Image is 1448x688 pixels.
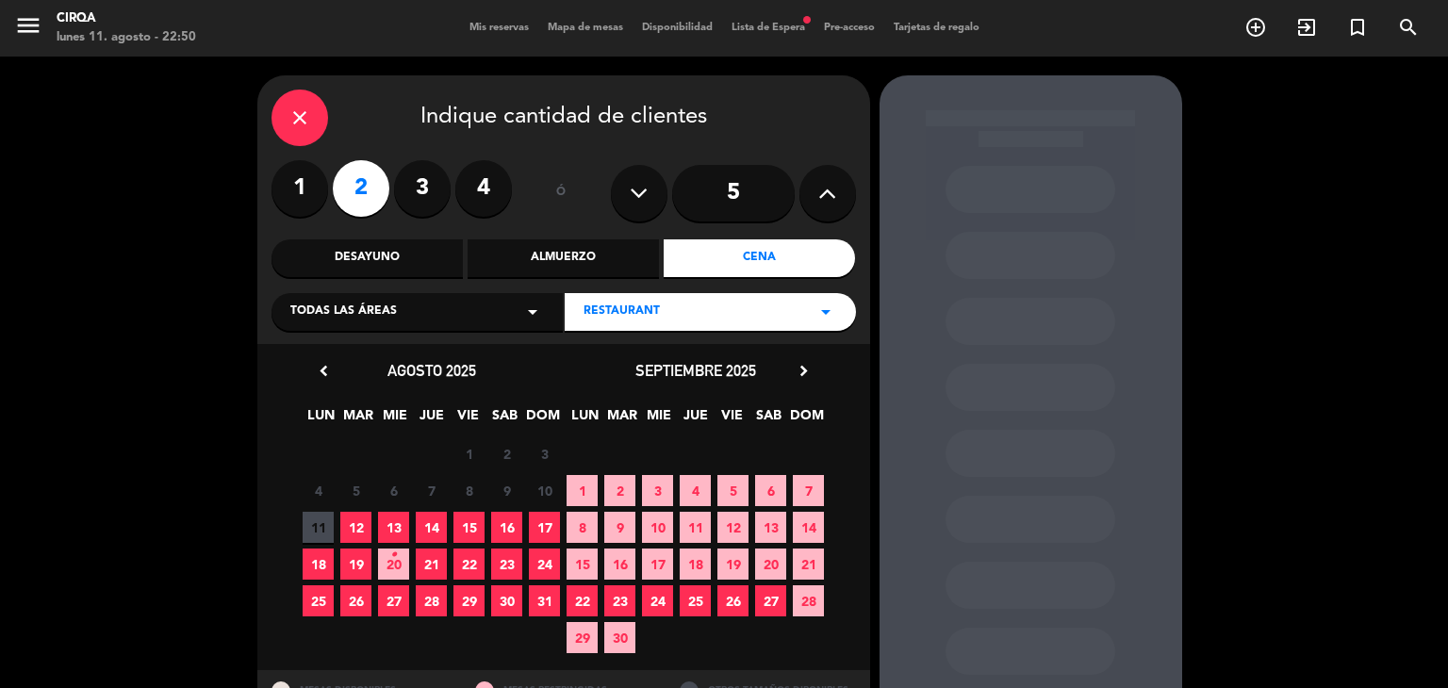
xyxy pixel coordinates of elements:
span: 30 [604,622,635,653]
span: 16 [604,549,635,580]
span: Disponibilidad [633,23,722,33]
span: 21 [793,549,824,580]
span: 17 [529,512,560,543]
span: VIE [452,404,484,435]
span: 31 [529,585,560,616]
span: LUN [569,404,601,435]
span: 4 [303,475,334,506]
span: 14 [416,512,447,543]
span: 2 [491,438,522,469]
span: MAR [342,404,373,435]
span: 3 [642,475,673,506]
span: 28 [793,585,824,616]
span: SAB [489,404,520,435]
span: 1 [453,438,485,469]
span: JUE [416,404,447,435]
span: DOM [790,404,821,435]
span: VIE [716,404,748,435]
span: 15 [567,549,598,580]
span: JUE [680,404,711,435]
span: 27 [378,585,409,616]
span: 22 [453,549,485,580]
span: 29 [453,585,485,616]
span: DOM [526,404,557,435]
span: 26 [717,585,749,616]
span: 5 [717,475,749,506]
span: 25 [303,585,334,616]
span: 29 [567,622,598,653]
span: 25 [680,585,711,616]
label: 3 [394,160,451,217]
i: arrow_drop_down [521,301,544,323]
span: LUN [305,404,337,435]
span: 6 [755,475,786,506]
span: 11 [303,512,334,543]
span: 9 [491,475,522,506]
span: 10 [529,475,560,506]
label: 4 [455,160,512,217]
span: 22 [567,585,598,616]
span: 30 [491,585,522,616]
span: Lista de Espera [722,23,814,33]
span: 19 [340,549,371,580]
i: exit_to_app [1295,16,1318,39]
span: 8 [567,512,598,543]
span: 21 [416,549,447,580]
span: 7 [793,475,824,506]
i: search [1397,16,1420,39]
span: 1 [567,475,598,506]
span: 5 [340,475,371,506]
span: 9 [604,512,635,543]
span: 2 [604,475,635,506]
label: 1 [271,160,328,217]
span: 11 [680,512,711,543]
span: 12 [340,512,371,543]
span: 17 [642,549,673,580]
span: Mis reservas [460,23,538,33]
span: MAR [606,404,637,435]
span: 27 [755,585,786,616]
span: agosto 2025 [387,361,476,380]
span: 13 [755,512,786,543]
span: 12 [717,512,749,543]
span: Todas las áreas [290,303,397,321]
span: 7 [416,475,447,506]
span: fiber_manual_record [801,14,813,25]
i: • [390,540,397,570]
div: Desayuno [271,239,463,277]
div: Cena [664,239,855,277]
span: 23 [491,549,522,580]
i: add_circle_outline [1244,16,1267,39]
div: Indique cantidad de clientes [271,90,856,146]
span: 16 [491,512,522,543]
span: 8 [453,475,485,506]
span: MIE [379,404,410,435]
i: turned_in_not [1346,16,1369,39]
i: arrow_drop_down [814,301,837,323]
span: 4 [680,475,711,506]
i: chevron_right [794,361,814,381]
i: chevron_left [314,361,334,381]
i: close [288,106,311,129]
span: Tarjetas de regalo [884,23,989,33]
span: 14 [793,512,824,543]
span: Restaurant [584,303,660,321]
div: ó [531,160,592,226]
div: lunes 11. agosto - 22:50 [57,28,196,47]
div: CIRQA [57,9,196,28]
span: 18 [680,549,711,580]
span: 13 [378,512,409,543]
span: 3 [529,438,560,469]
i: menu [14,11,42,40]
span: 19 [717,549,749,580]
span: 15 [453,512,485,543]
span: MIE [643,404,674,435]
span: 23 [604,585,635,616]
span: 10 [642,512,673,543]
span: 20 [755,549,786,580]
span: Mapa de mesas [538,23,633,33]
button: menu [14,11,42,46]
label: 2 [333,160,389,217]
span: 6 [378,475,409,506]
div: Almuerzo [468,239,659,277]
